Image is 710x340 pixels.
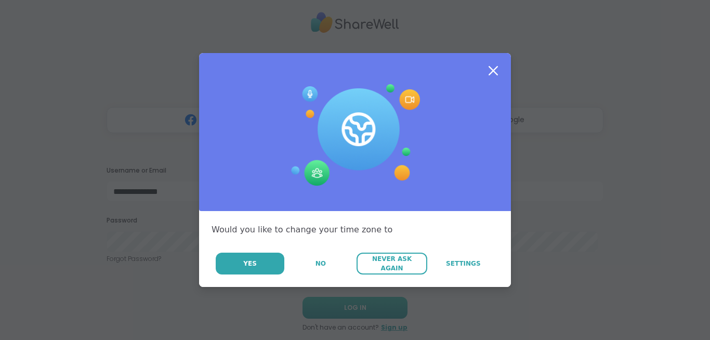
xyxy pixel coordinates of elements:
[243,259,257,268] span: Yes
[428,253,498,274] a: Settings
[315,259,326,268] span: No
[285,253,356,274] button: No
[290,84,420,186] img: Session Experience
[357,253,427,274] button: Never Ask Again
[446,259,481,268] span: Settings
[362,254,422,273] span: Never Ask Again
[216,253,284,274] button: Yes
[212,224,498,236] div: Would you like to change your time zone to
